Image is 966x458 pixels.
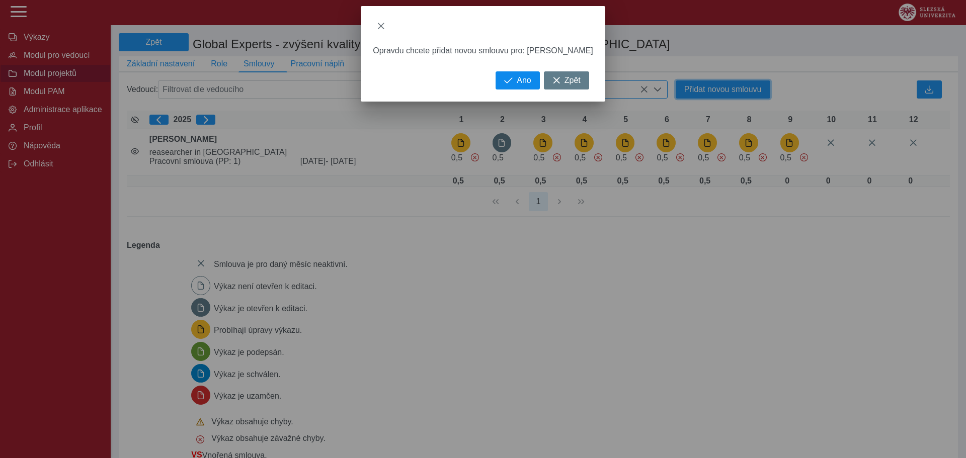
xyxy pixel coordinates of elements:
button: Ano [496,71,539,89]
button: close [373,18,389,34]
div: Opravdu chcete přidat novou smlouvu pro: [PERSON_NAME] [373,46,593,55]
span: Ano [517,76,531,85]
button: Zpět [544,71,589,89]
span: Zpět [565,76,581,85]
